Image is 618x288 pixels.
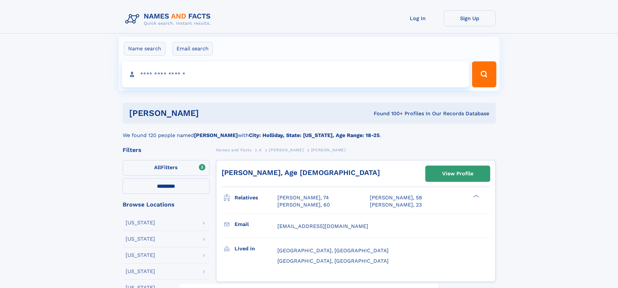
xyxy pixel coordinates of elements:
a: [PERSON_NAME], Age [DEMOGRAPHIC_DATA] [222,169,380,177]
span: [EMAIL_ADDRESS][DOMAIN_NAME] [277,223,368,229]
div: View Profile [442,166,473,181]
div: [US_STATE] [126,220,155,225]
div: [US_STATE] [126,236,155,242]
a: Log In [392,10,444,26]
input: search input [122,61,469,87]
div: [US_STATE] [126,269,155,274]
label: Email search [172,42,213,56]
div: Filters [123,147,210,153]
img: Logo Names and Facts [123,10,216,28]
div: We found 120 people named with . [123,124,496,139]
a: [PERSON_NAME], 74 [277,194,329,201]
a: [PERSON_NAME], 23 [370,201,422,208]
span: A [259,148,262,152]
div: Browse Locations [123,202,210,207]
b: City: Holliday, State: [US_STATE], Age Range: 18-25 [249,132,380,138]
a: [PERSON_NAME], 60 [277,201,330,208]
span: [PERSON_NAME] [269,148,304,152]
label: Name search [124,42,165,56]
a: [PERSON_NAME], 58 [370,194,422,201]
h1: [PERSON_NAME] [129,109,286,117]
span: All [154,164,161,170]
a: A [259,146,262,154]
label: Filters [123,160,210,176]
a: [PERSON_NAME] [269,146,304,154]
div: Found 100+ Profiles In Our Records Database [286,110,489,117]
h3: Email [235,219,277,230]
h3: Lived in [235,243,277,254]
a: Sign Up [444,10,496,26]
b: [PERSON_NAME] [194,132,238,138]
button: Search Button [472,61,496,87]
div: [US_STATE] [126,253,155,258]
span: [GEOGRAPHIC_DATA], [GEOGRAPHIC_DATA] [277,247,389,254]
a: Names and Facts [216,146,252,154]
span: [GEOGRAPHIC_DATA], [GEOGRAPHIC_DATA] [277,258,389,264]
div: ❯ [472,194,479,198]
span: [PERSON_NAME] [311,148,346,152]
h3: Relatives [235,192,277,203]
a: View Profile [426,166,490,182]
